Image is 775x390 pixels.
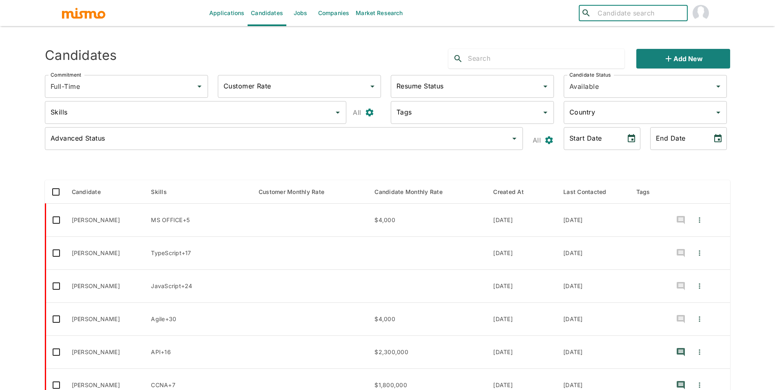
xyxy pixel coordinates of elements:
[151,348,246,356] p: API, Appium, CI/CD, Cucumber, Git, GROOVY, JENKINS, JUNIT, ANDROID, IOS, Java, SDLC, SELENIUM, Te...
[691,210,709,230] button: Quick Actions
[557,303,629,336] td: [DATE]
[72,187,111,197] span: Candidate
[487,204,557,237] td: [DATE]
[374,187,453,197] span: Candidate Monthly Rate
[65,270,145,303] td: [PERSON_NAME]
[671,243,691,263] button: recent-notes
[353,107,361,118] p: All
[45,47,117,64] h4: Candidates
[691,243,709,263] button: Quick Actions
[368,336,487,369] td: $2,300,000
[691,309,709,329] button: Quick Actions
[713,107,724,118] button: Open
[691,342,709,362] button: Quick Actions
[487,303,557,336] td: [DATE]
[151,249,246,257] p: TypeScript, Bootstrap, Git, JavaScript, jQuery, Node.js, ReactJS, React, Redux, Vue.js, CSS, Sass...
[487,336,557,369] td: [DATE]
[65,237,145,270] td: [PERSON_NAME]
[569,71,611,78] label: Candidate Status
[710,130,726,147] button: Choose date
[332,107,343,118] button: Open
[144,180,252,204] th: Skills
[468,52,624,65] input: Search
[367,81,378,92] button: Open
[487,237,557,270] td: [DATE]
[557,180,629,204] th: Last Contacted
[630,180,665,204] th: Tags
[557,204,629,237] td: [DATE]
[671,276,691,296] button: recent-notes
[650,127,706,150] input: MM/DD/YYYY
[671,210,691,230] button: recent-notes
[151,381,246,389] p: CCNA, CISCO, Citrix, Amazon Web Services, AWS, Microsoft Azure, NETWORKING, Python
[61,7,106,19] img: logo
[151,216,246,224] p: MS OFFICE, CRM, API, Agile, Confluence, JIRA
[368,303,487,336] td: $4,000
[65,204,145,237] td: [PERSON_NAME]
[557,336,629,369] td: [DATE]
[671,342,691,362] button: recent-notes
[636,49,730,68] button: Add new
[448,49,468,68] button: search
[368,204,487,237] td: $4,000
[65,336,145,369] td: [PERSON_NAME]
[557,270,629,303] td: [DATE]
[259,187,335,197] span: Customer Monthly Rate
[65,303,145,336] td: [PERSON_NAME]
[691,276,709,296] button: Quick Actions
[623,130,640,147] button: Choose date
[493,187,534,197] span: Created At
[487,270,557,303] td: [DATE]
[509,133,520,144] button: Open
[713,81,724,92] button: Open
[194,81,205,92] button: Open
[151,282,246,290] p: JavaScript, Vue.js, CSS, HTML, JENKINS, Node.js, ReactJS, React, TypeScript, Dynatrace, Grafana, ...
[594,7,684,19] input: Candidate search
[671,309,691,329] button: recent-notes
[151,315,246,323] p: Agile, SCRUM, ReactJS, React, MICROSERVICE, Swift, IOS, Node.js, React Native, GraphQL, TypeScrip...
[564,127,620,150] input: MM/DD/YYYY
[557,237,629,270] td: [DATE]
[540,107,551,118] button: Open
[51,71,81,78] label: Commitment
[693,5,709,21] img: Maria Lujan Ciommo
[533,134,541,146] p: All
[540,81,551,92] button: Open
